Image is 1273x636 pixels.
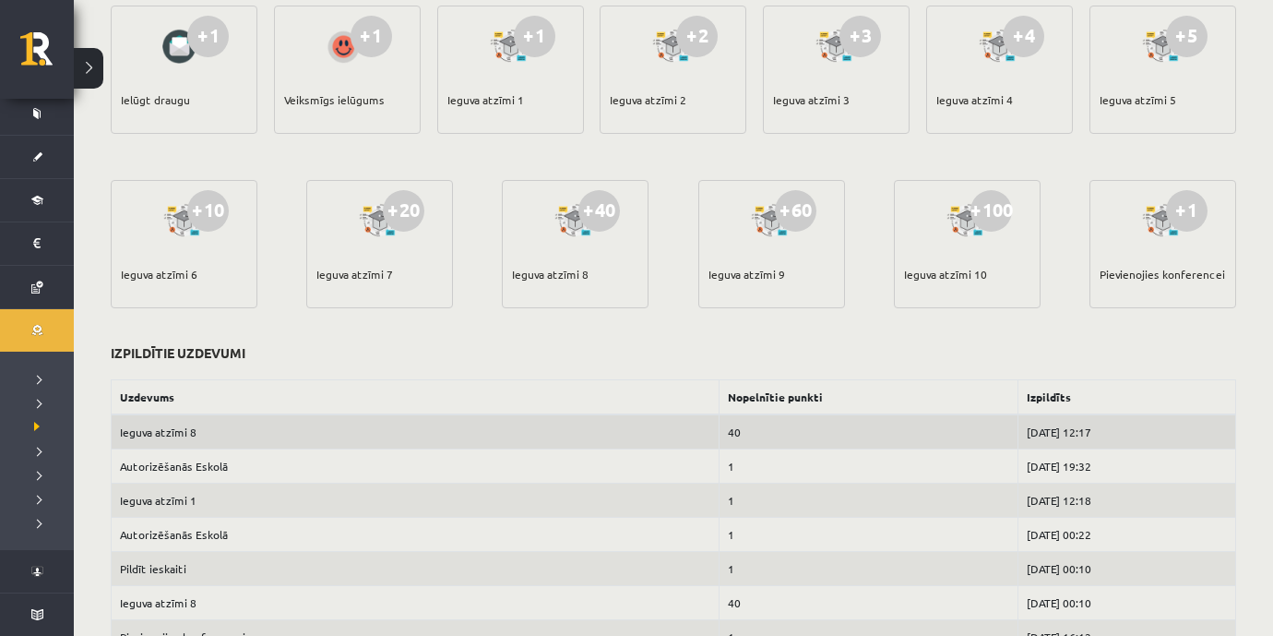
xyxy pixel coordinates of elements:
td: 1 [719,518,1017,552]
div: Ieguva atzīmi 8 [512,242,589,306]
td: Ieguva atzīmi 8 [112,414,720,450]
div: +20 [383,190,424,232]
div: Ieguva atzīmi 10 [904,242,987,306]
div: +2 [676,16,718,57]
div: +1 [514,16,555,57]
div: +3 [839,16,881,57]
td: 1 [719,552,1017,586]
div: +1 [187,16,229,57]
td: 40 [719,414,1017,450]
div: Ieguva atzīmi 6 [121,242,197,306]
th: Uzdevums [112,379,720,414]
div: Ieguva atzīmi 9 [708,242,785,306]
td: [DATE] 12:18 [1017,484,1235,518]
div: +1 [1166,190,1208,232]
div: Ieguva atzīmi 7 [316,242,393,306]
div: +1 [351,16,392,57]
td: Autorizēšanās Eskolā [112,450,720,484]
th: Izpildīts [1017,379,1235,414]
td: [DATE] 12:17 [1017,414,1235,450]
td: 40 [719,586,1017,620]
th: Nopelnītie punkti [719,379,1017,414]
div: Ielūgt draugu [121,67,190,132]
td: Ieguva atzīmi 1 [112,484,720,518]
div: Ieguva atzīmi 1 [447,67,524,132]
div: +4 [1003,16,1044,57]
div: Ieguva atzīmi 4 [936,67,1013,132]
div: +10 [187,190,229,232]
div: +40 [578,190,620,232]
h3: Izpildītie uzdevumi [111,345,245,361]
div: +5 [1166,16,1208,57]
div: +60 [775,190,816,232]
div: Veiksmīgs ielūgums [284,67,385,132]
div: Pievienojies konferencei [1100,242,1225,306]
td: 1 [719,450,1017,484]
td: Ieguva atzīmi 8 [112,586,720,620]
td: [DATE] 00:10 [1017,552,1235,586]
td: 1 [719,484,1017,518]
td: [DATE] 00:10 [1017,586,1235,620]
td: [DATE] 19:32 [1017,450,1235,484]
td: Pildīt ieskaiti [112,552,720,586]
td: [DATE] 00:22 [1017,518,1235,552]
div: Ieguva atzīmi 3 [773,67,850,132]
td: Autorizēšanās Eskolā [112,518,720,552]
a: Rīgas 1. Tālmācības vidusskola [20,32,74,78]
div: Ieguva atzīmi 5 [1100,67,1176,132]
div: Ieguva atzīmi 2 [610,67,686,132]
div: +100 [970,190,1012,232]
